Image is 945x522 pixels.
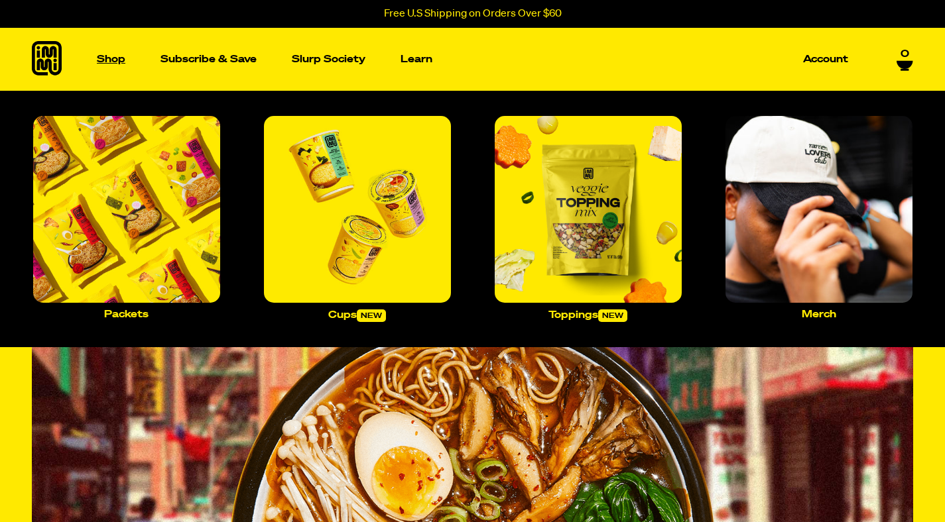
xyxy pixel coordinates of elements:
a: Slurp Society [286,49,371,70]
a: Merch [720,111,918,325]
img: Packets_large.jpg [33,116,220,303]
p: Free U.S Shipping on Orders Over $60 [384,8,562,20]
span: new [357,309,386,322]
p: Packets [104,309,149,319]
a: Account [798,49,853,70]
a: Packets [28,111,225,325]
a: Cupsnew [259,111,456,327]
p: Toppings [548,309,627,322]
img: toppings.png [495,116,682,303]
p: Learn [401,54,432,64]
img: Merch_large.jpg [725,116,913,303]
a: Shop [92,28,131,91]
a: 0 [897,44,913,67]
a: Subscribe & Save [155,49,262,70]
p: Cups [328,309,386,322]
nav: Main navigation [92,28,853,91]
p: Merch [802,309,836,319]
span: 0 [901,44,909,56]
a: Learn [395,28,438,91]
p: Slurp Society [292,54,365,64]
p: Subscribe & Save [160,54,257,64]
p: Shop [97,54,125,64]
span: new [598,309,627,322]
p: Account [803,54,848,64]
a: Toppingsnew [489,111,687,327]
img: Cups_large.jpg [264,116,451,303]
